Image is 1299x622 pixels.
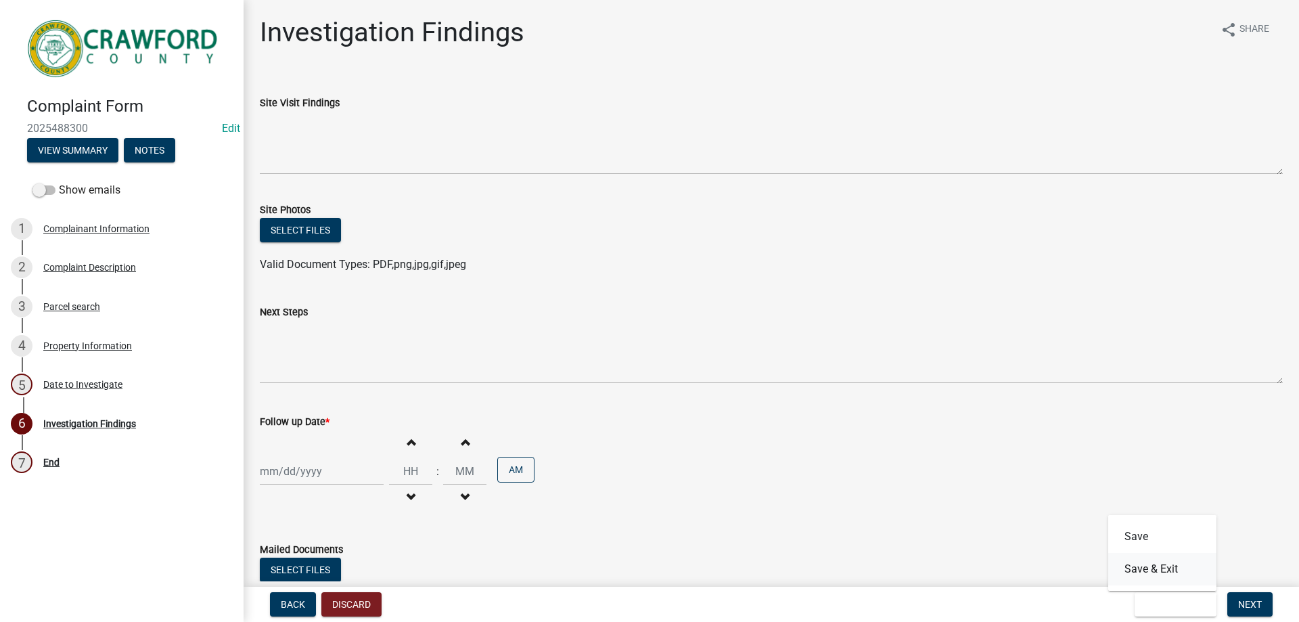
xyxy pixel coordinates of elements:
div: 2 [11,257,32,278]
button: Notes [124,138,175,162]
input: Hours [389,458,432,485]
div: 6 [11,413,32,435]
span: Back [281,599,305,610]
span: Valid Document Types: PDF,png,jpg,gif,jpeg [260,258,466,271]
button: View Summary [27,138,118,162]
input: Minutes [443,458,486,485]
button: Back [270,592,316,617]
img: Crawford County, Georgia [27,14,222,83]
span: 2025488300 [27,122,216,135]
div: 1 [11,218,32,240]
span: Save & Exit [1145,599,1198,610]
span: Share [1239,22,1269,38]
button: Save & Exit [1108,553,1216,585]
span: Next [1238,599,1262,610]
div: Complainant Information [43,224,150,234]
div: 4 [11,335,32,357]
div: Investigation Findings [43,419,136,428]
div: 7 [11,451,32,473]
button: Select files [260,558,341,582]
wm-modal-confirm: Edit Application Number [222,122,240,135]
h4: Complaint Form [27,97,233,116]
label: Site Photos [260,206,311,215]
div: Date to Investigate [43,380,122,389]
div: Save & Exit [1108,515,1216,591]
div: 5 [11,374,32,395]
div: End [43,458,60,467]
label: Mailed Documents [260,546,343,555]
button: AM [497,457,534,483]
h1: Investigation Findings [260,16,524,49]
label: Site Visit Findings [260,99,340,108]
div: Parcel search [43,302,100,311]
div: Complaint Description [43,263,136,272]
label: Next Steps [260,308,308,317]
wm-modal-confirm: Summary [27,146,118,156]
label: Show emails [32,182,120,198]
a: Edit [222,122,240,135]
i: share [1221,22,1237,38]
div: : [432,464,443,480]
label: Follow up Date [260,418,329,427]
button: Select files [260,218,341,242]
input: mm/dd/yyyy [260,458,384,485]
button: Save [1108,520,1216,553]
button: shareShare [1210,16,1280,43]
wm-modal-confirm: Notes [124,146,175,156]
button: Save & Exit [1135,592,1216,617]
div: Property Information [43,341,132,351]
button: Next [1227,592,1273,617]
div: 3 [11,296,32,317]
button: Discard [321,592,382,617]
